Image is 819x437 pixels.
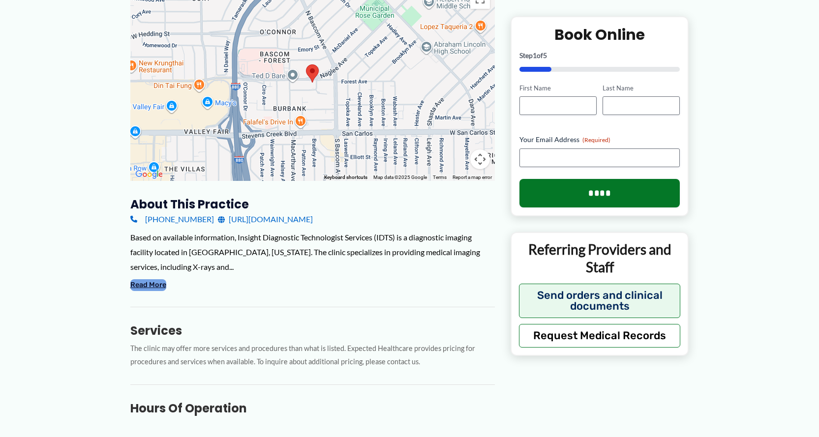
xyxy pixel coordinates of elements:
label: Your Email Address [519,135,680,145]
h3: Hours of Operation [130,401,495,416]
a: Terms (opens in new tab) [433,175,447,180]
button: Send orders and clinical documents [519,283,681,318]
h3: Services [130,323,495,338]
p: The clinic may offer more services and procedures than what is listed. Expected Healthcare provid... [130,342,495,369]
p: Step of [519,52,680,58]
span: (Required) [582,136,610,144]
label: First Name [519,83,597,92]
a: Open this area in Google Maps (opens a new window) [133,168,165,181]
label: Last Name [603,83,680,92]
button: Map camera controls [470,149,490,169]
span: Map data ©2025 Google [373,175,427,180]
span: 1 [533,51,537,59]
button: Request Medical Records [519,323,681,347]
button: Keyboard shortcuts [324,174,367,181]
button: Read More [130,279,166,291]
div: Based on available information, Insight Diagnostic Technologist Services (IDTS) is a diagnostic i... [130,230,495,274]
span: 5 [543,51,547,59]
a: [PHONE_NUMBER] [130,212,214,227]
h2: Book Online [519,25,680,44]
img: Google [133,168,165,181]
a: [URL][DOMAIN_NAME] [218,212,313,227]
h3: About this practice [130,197,495,212]
a: Report a map error [453,175,492,180]
p: Referring Providers and Staff [519,240,681,276]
